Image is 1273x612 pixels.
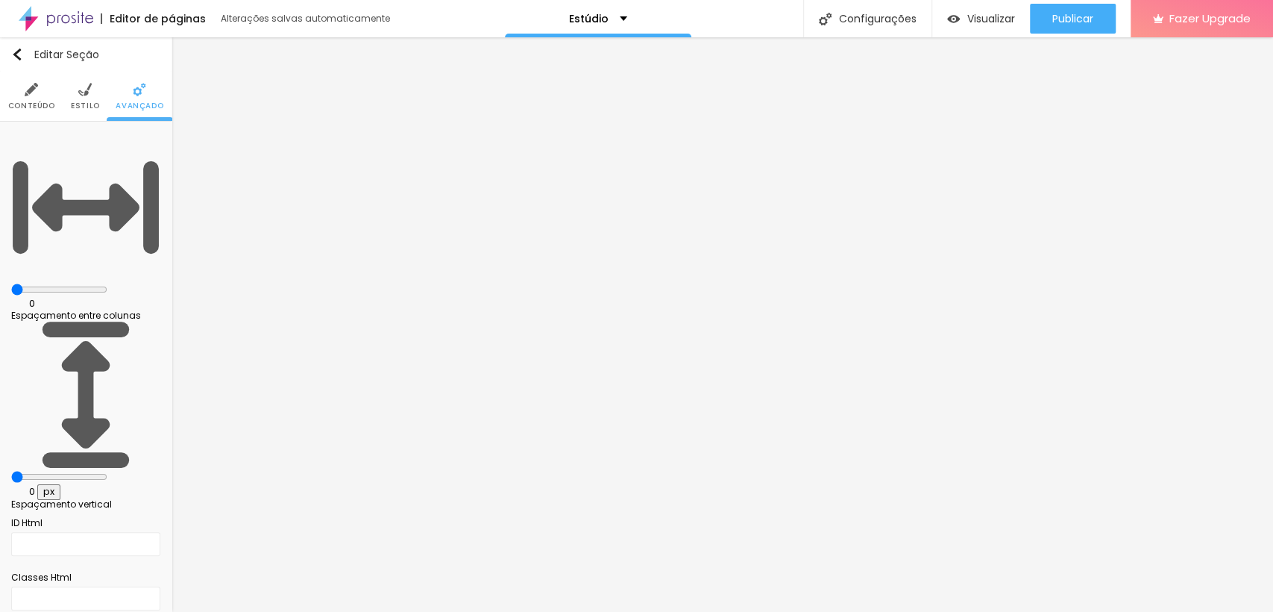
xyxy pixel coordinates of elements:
[947,13,960,25] img: view-1.svg
[172,37,1273,612] iframe: Editor
[25,83,38,96] img: Icone
[569,13,609,24] p: Estúdio
[11,516,160,530] div: ID Html
[11,49,99,60] div: Editar Seção
[11,571,160,584] div: Classes Html
[932,4,1030,34] button: Visualizar
[11,49,23,60] img: Icone
[11,133,160,282] img: Icone
[1030,4,1116,34] button: Publicar
[11,320,160,469] img: Icone
[37,484,60,500] button: px
[11,500,160,509] div: Espaçamento vertical
[1169,12,1251,25] span: Fazer Upgrade
[967,13,1015,25] span: Visualizar
[133,83,146,96] img: Icone
[221,14,392,23] div: Alterações salvas automaticamente
[116,102,163,110] span: Avançado
[819,13,832,25] img: Icone
[78,83,92,96] img: Icone
[8,102,55,110] span: Conteúdo
[11,311,160,320] div: Espaçamento entre colunas
[1052,13,1093,25] span: Publicar
[101,13,206,24] div: Editor de páginas
[71,102,100,110] span: Estilo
